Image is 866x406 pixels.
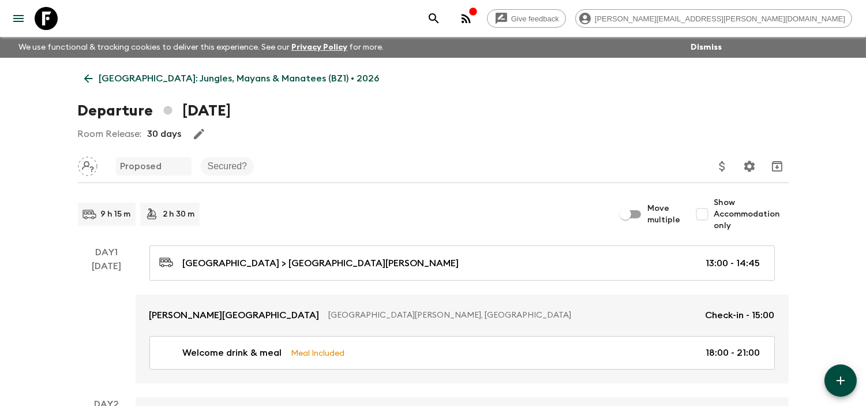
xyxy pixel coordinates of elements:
[208,159,248,173] p: Secured?
[422,7,445,30] button: search adventures
[99,72,380,85] p: [GEOGRAPHIC_DATA]: Jungles, Mayans & Manatees (BZ1) • 2026
[78,160,98,169] span: Assign pack leader
[163,208,195,220] p: 2 h 30 m
[183,256,459,270] p: [GEOGRAPHIC_DATA] > [GEOGRAPHIC_DATA][PERSON_NAME]
[588,14,852,23] span: [PERSON_NAME][EMAIL_ADDRESS][PERSON_NAME][DOMAIN_NAME]
[92,259,121,383] div: [DATE]
[136,295,789,336] a: [PERSON_NAME][GEOGRAPHIC_DATA][GEOGRAPHIC_DATA][PERSON_NAME], [GEOGRAPHIC_DATA]Check-in - 15:00
[706,346,760,360] p: 18:00 - 21:00
[149,336,775,370] a: Welcome drink & mealMeal Included18:00 - 21:00
[291,347,345,359] p: Meal Included
[149,245,775,281] a: [GEOGRAPHIC_DATA] > [GEOGRAPHIC_DATA][PERSON_NAME]13:00 - 14:45
[78,67,386,90] a: [GEOGRAPHIC_DATA]: Jungles, Mayans & Manatees (BZ1) • 2026
[505,14,565,23] span: Give feedback
[149,308,320,322] p: [PERSON_NAME][GEOGRAPHIC_DATA]
[78,245,136,259] p: Day 1
[183,346,282,360] p: Welcome drink & meal
[688,39,725,55] button: Dismiss
[14,37,388,58] p: We use functional & tracking cookies to deliver this experience. See our for more.
[78,127,142,141] p: Room Release:
[706,256,760,270] p: 13:00 - 14:45
[7,7,30,30] button: menu
[706,308,775,322] p: Check-in - 15:00
[575,9,852,28] div: [PERSON_NAME][EMAIL_ADDRESS][PERSON_NAME][DOMAIN_NAME]
[201,157,254,176] div: Secured?
[714,197,789,232] span: Show Accommodation only
[648,203,681,226] span: Move multiple
[766,155,789,178] button: Archive (Completed, Cancelled or Unsynced Departures only)
[329,310,696,321] p: [GEOGRAPHIC_DATA][PERSON_NAME], [GEOGRAPHIC_DATA]
[101,208,131,220] p: 9 h 15 m
[738,155,761,178] button: Settings
[711,155,734,178] button: Update Price, Early Bird Discount and Costs
[148,127,182,141] p: 30 days
[291,43,347,51] a: Privacy Policy
[121,159,162,173] p: Proposed
[78,99,231,122] h1: Departure [DATE]
[487,9,566,28] a: Give feedback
